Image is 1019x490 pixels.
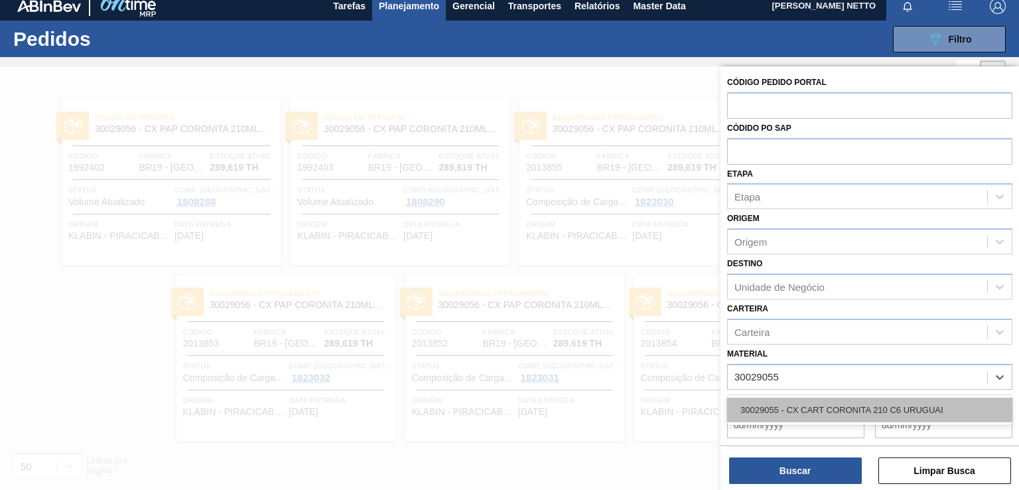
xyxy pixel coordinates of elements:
[875,412,1012,438] input: dd/mm/yyyy
[981,60,1006,86] div: Visão em Cards
[727,169,753,179] label: Etapa
[727,78,827,87] label: Código Pedido Portal
[727,123,791,133] label: Códido PO SAP
[734,236,767,248] div: Origem
[727,349,768,359] label: Material
[734,281,825,292] div: Unidade de Negócio
[727,412,864,438] input: dd/mm/yyyy
[727,304,768,313] label: Carteira
[727,442,864,461] label: Hora entrega de
[949,34,972,44] span: Filtro
[893,26,1006,52] button: Filtro
[727,214,760,223] label: Origem
[727,259,762,268] label: Destino
[13,31,204,46] h1: Pedidos
[734,326,770,337] div: Carteira
[734,191,760,203] div: Etapa
[727,398,1012,422] div: 30029055 - CX CART CORONITA 210 C6 URUGUAI
[956,60,981,86] div: Visão em Lista
[875,442,1012,461] label: Hora entrega até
